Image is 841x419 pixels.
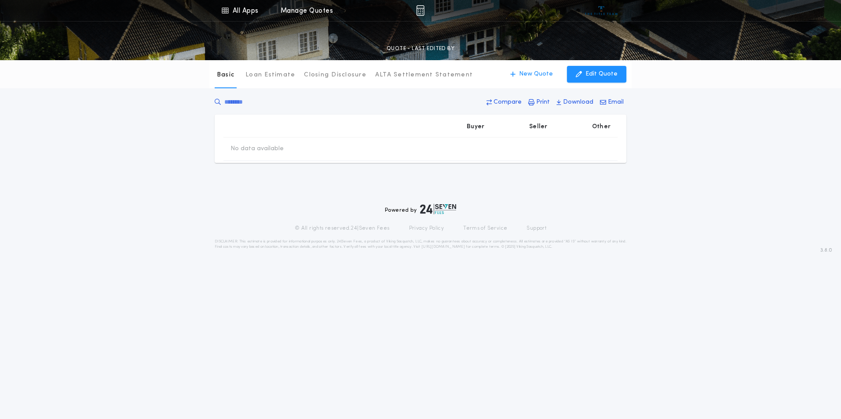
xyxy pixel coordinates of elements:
[245,71,295,79] p: Loan Estimate
[585,6,618,15] img: vs-icon
[215,239,626,249] p: DISCLAIMER: This estimate is provided for informational purposes only. 24|Seven Fees, a product o...
[563,98,593,107] p: Download
[217,71,234,79] p: Basic
[526,94,552,110] button: Print
[592,123,611,131] p: Other
[223,137,291,160] td: No data available
[375,71,473,79] p: ALTA Settlement Statement
[420,204,456,214] img: logo
[536,98,550,107] p: Print
[295,225,390,232] p: © All rights reserved. 24|Seven Fees
[385,204,456,214] div: Powered by
[554,94,596,110] button: Download
[820,246,832,254] span: 3.8.0
[409,225,444,232] a: Privacy Policy
[484,94,524,110] button: Compare
[501,66,562,83] button: New Quote
[421,245,465,249] a: [URL][DOMAIN_NAME]
[567,66,626,83] button: Edit Quote
[527,225,546,232] a: Support
[608,98,624,107] p: Email
[467,123,484,131] p: Buyer
[416,5,424,16] img: img
[463,225,507,232] a: Terms of Service
[585,70,618,79] p: Edit Quote
[304,71,366,79] p: Closing Disclosure
[494,98,522,107] p: Compare
[529,123,548,131] p: Seller
[519,70,553,79] p: New Quote
[387,44,454,53] p: QUOTE - LAST EDITED BY
[597,94,626,110] button: Email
